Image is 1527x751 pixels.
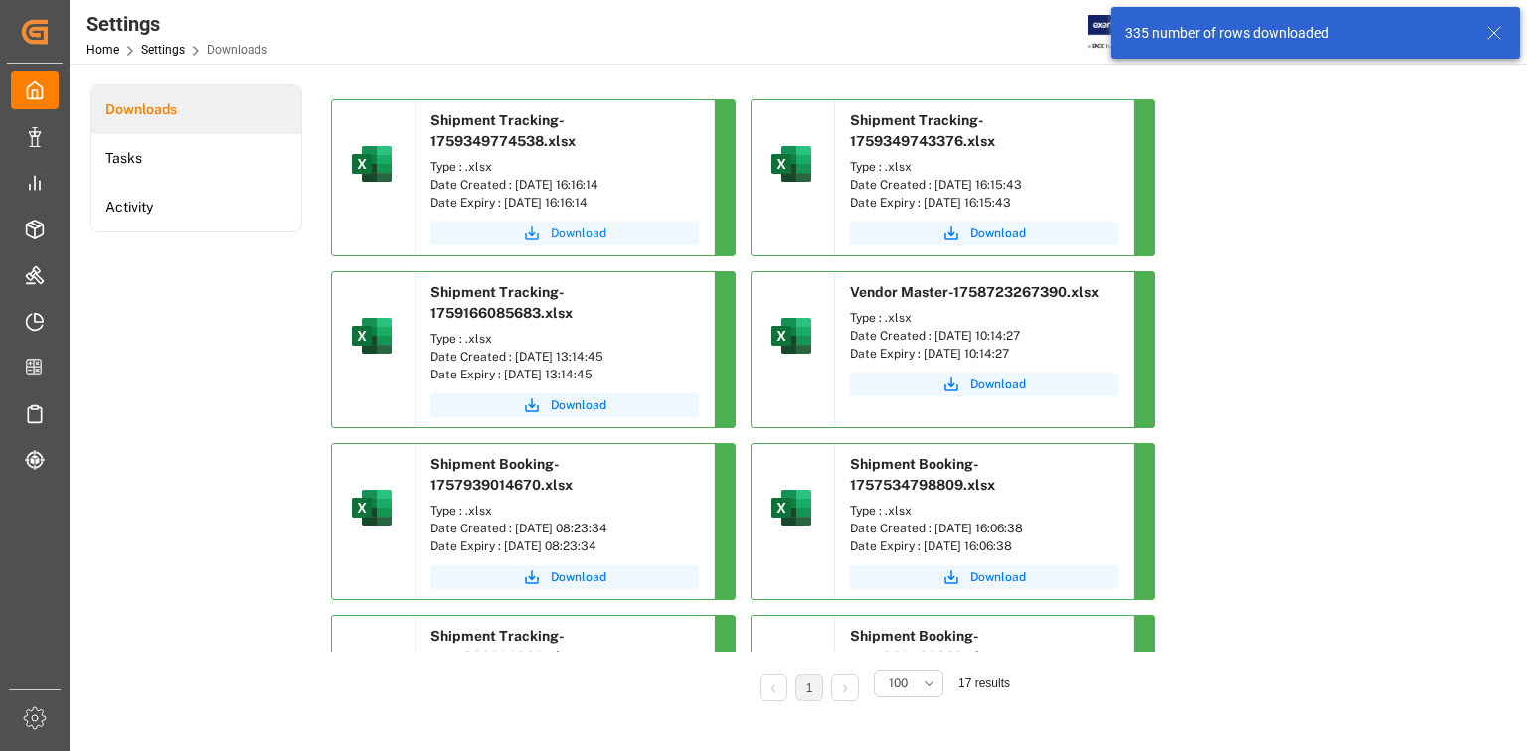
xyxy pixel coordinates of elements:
[348,140,396,188] img: microsoft-excel-2019--v1.png
[430,348,699,366] div: Date Created : [DATE] 13:14:45
[850,284,1099,300] span: Vendor Master-1758723267390.xlsx
[91,183,301,231] a: Activity
[874,670,943,697] button: open menu
[850,456,995,493] span: Shipment Booking-1757534798809.xlsx
[850,502,1118,520] div: Type : .xlsx
[551,225,606,242] span: Download
[889,675,908,692] span: 100
[1125,23,1467,44] div: 335 number of rows downloaded
[551,396,606,414] span: Download
[86,9,267,39] div: Settings
[850,158,1118,176] div: Type : .xlsx
[430,112,576,149] span: Shipment Tracking-1759349774538.xlsx
[430,565,699,589] button: Download
[850,373,1118,396] button: Download
[850,309,1118,327] div: Type : .xlsx
[795,674,823,701] li: 1
[970,375,1026,393] span: Download
[850,176,1118,194] div: Date Created : [DATE] 16:15:43
[430,537,699,555] div: Date Expiry : [DATE] 08:23:34
[850,520,1118,537] div: Date Created : [DATE] 16:06:38
[430,520,699,537] div: Date Created : [DATE] 08:23:34
[850,537,1118,555] div: Date Expiry : [DATE] 16:06:38
[91,85,301,134] a: Downloads
[430,628,576,665] span: Shipment Tracking-1757362922389.xlsx
[430,330,699,348] div: Type : .xlsx
[430,393,699,417] button: Download
[970,225,1026,242] span: Download
[850,222,1118,245] button: Download
[850,565,1118,589] button: Download
[91,134,301,183] a: Tasks
[767,140,815,188] img: microsoft-excel-2019--v1.png
[850,194,1118,212] div: Date Expiry : [DATE] 16:15:43
[430,456,573,493] span: Shipment Booking-1757939014670.xlsx
[551,568,606,586] span: Download
[430,222,699,245] button: Download
[970,568,1026,586] span: Download
[430,194,699,212] div: Date Expiry : [DATE] 16:16:14
[430,158,699,176] div: Type : .xlsx
[806,681,813,695] a: 1
[767,312,815,360] img: microsoft-excel-2019--v1.png
[850,327,1118,345] div: Date Created : [DATE] 10:14:27
[348,312,396,360] img: microsoft-excel-2019--v1.png
[958,676,1010,690] span: 17 results
[760,674,787,701] li: Previous Page
[850,112,995,149] span: Shipment Tracking-1759349743376.xlsx
[430,284,573,321] span: Shipment Tracking-1759166085683.xlsx
[831,674,859,701] li: Next Page
[430,176,699,194] div: Date Created : [DATE] 16:16:14
[141,43,185,57] a: Settings
[86,43,119,57] a: Home
[430,366,699,383] div: Date Expiry : [DATE] 13:14:45
[430,502,699,520] div: Type : .xlsx
[1088,15,1156,50] img: Exertis%20JAM%20-%20Email%20Logo.jpg_1722504956.jpg
[767,484,815,531] img: microsoft-excel-2019--v1.png
[850,628,995,665] span: Shipment Booking-1757362530833.xlsx
[850,345,1118,363] div: Date Expiry : [DATE] 10:14:27
[348,484,396,531] img: microsoft-excel-2019--v1.png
